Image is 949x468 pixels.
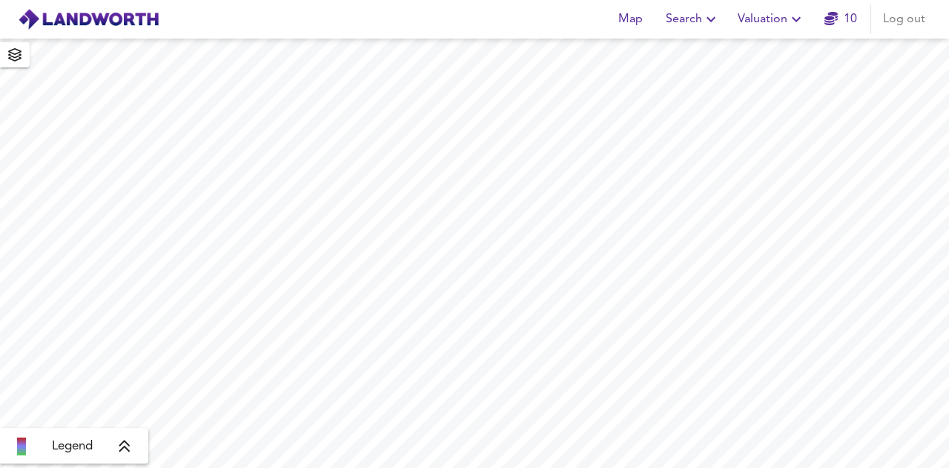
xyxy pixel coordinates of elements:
img: logo [18,8,159,30]
button: Map [606,4,654,34]
button: 10 [817,4,864,34]
button: Valuation [732,4,811,34]
span: Map [612,9,648,30]
a: 10 [824,9,857,30]
span: Log out [883,9,925,30]
button: Search [660,4,726,34]
span: Legend [52,438,93,455]
button: Log out [877,4,931,34]
span: Valuation [738,9,805,30]
span: Search [666,9,720,30]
